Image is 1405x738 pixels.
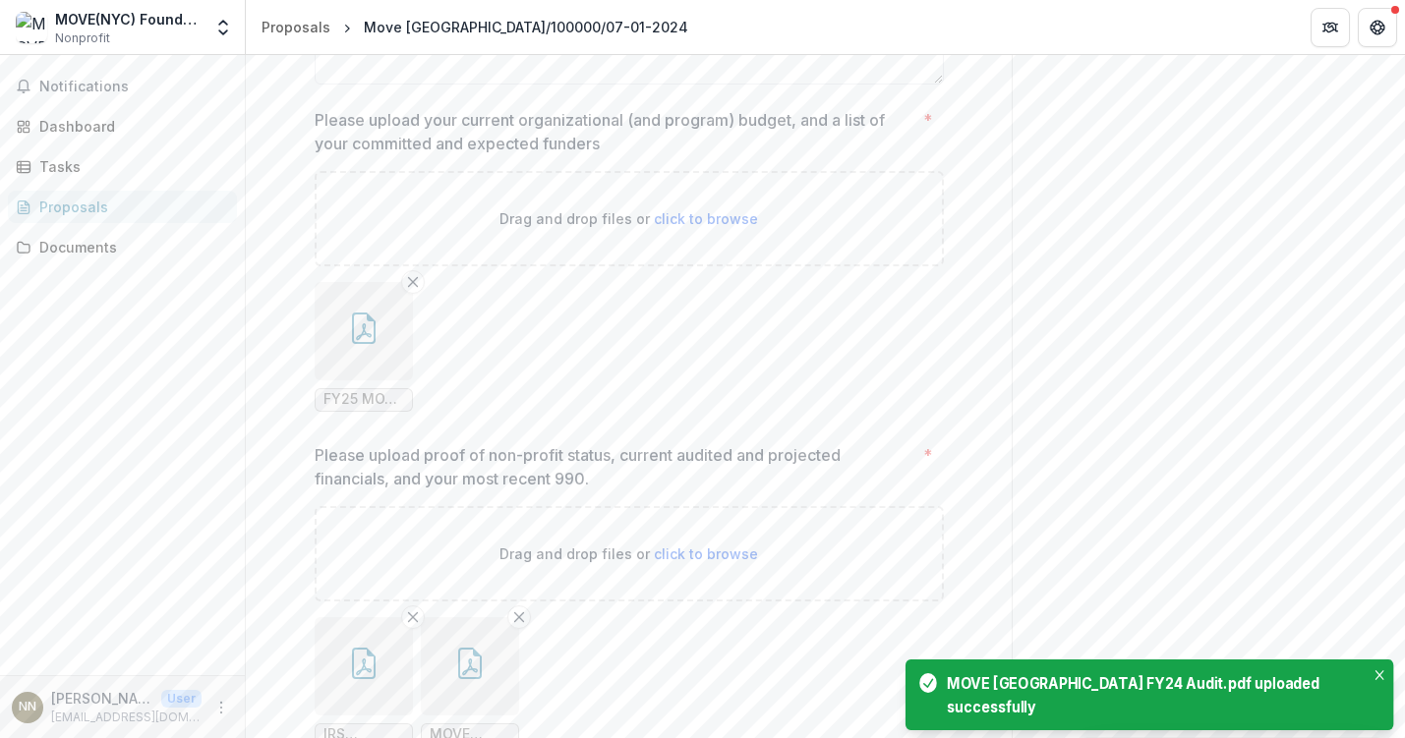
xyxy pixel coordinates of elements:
button: More [209,696,233,719]
span: Nonprofit [55,29,110,47]
div: Tasks [39,156,221,177]
span: click to browse [654,210,758,227]
div: Documents [39,237,221,257]
div: Notifications-bottom-right [839,652,1405,738]
nav: breadcrumb [254,13,696,41]
div: Dashboard [39,116,221,137]
div: Remove FileFY25 MOVE NYC Org Budget- Ichigo - FY25 Budget.pdf [315,282,413,412]
p: User [161,690,202,708]
span: Notifications [39,79,229,95]
button: Open entity switcher [209,8,237,47]
div: Move [GEOGRAPHIC_DATA]/100000/07-01-2024 [364,17,688,37]
p: Please upload your current organizational (and program) budget, and a list of your committed and ... [315,108,915,155]
button: Remove File [507,605,531,629]
a: Documents [8,231,237,263]
p: Drag and drop files or [499,208,758,229]
p: [PERSON_NAME] [51,688,153,709]
button: Partners [1311,8,1350,47]
div: MOVE(NYC) Foundation Inc. [55,9,202,29]
button: Remove File [401,605,425,629]
div: Niya Nicholson [19,701,36,713]
a: Proposals [254,13,338,41]
button: Notifications [8,71,237,102]
button: Get Help [1358,8,1397,47]
a: Dashboard [8,110,237,142]
div: Proposals [39,197,221,217]
a: Tasks [8,150,237,183]
div: Proposals [262,17,330,37]
p: Drag and drop files or [499,543,758,564]
img: MOVE(NYC) Foundation Inc. [16,12,47,43]
span: FY25 MOVE NYC Org Budget- Ichigo - FY25 Budget.pdf [323,391,404,408]
button: Close [1370,663,1390,687]
div: MOVE [GEOGRAPHIC_DATA] FY24 Audit.pdf uploaded successfully [947,671,1358,718]
a: Proposals [8,191,237,223]
p: Please upload proof of non-profit status, current audited and projected financials, and your most... [315,443,915,490]
button: Remove File [401,270,425,294]
span: click to browse [654,545,758,562]
p: [EMAIL_ADDRESS][DOMAIN_NAME] [51,709,202,726]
